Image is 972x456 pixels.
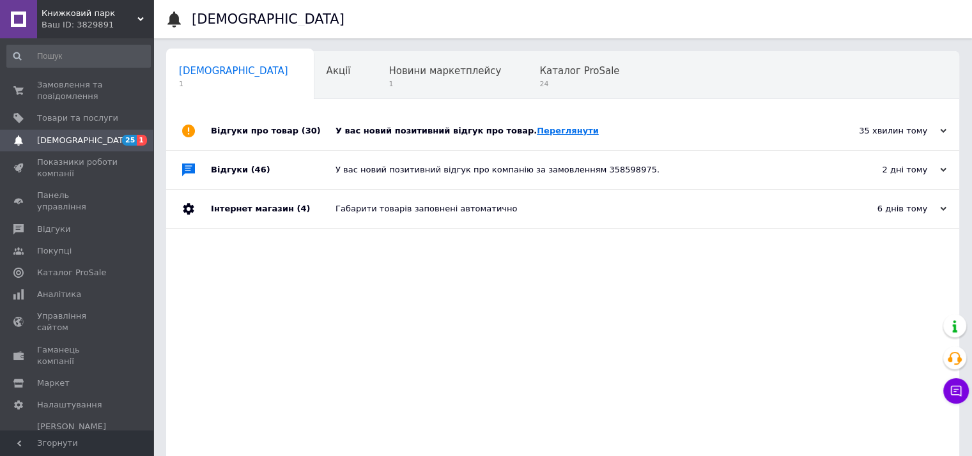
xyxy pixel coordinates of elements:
div: 6 днів тому [819,203,946,215]
span: (30) [302,126,321,135]
span: (46) [251,165,270,174]
span: Новини маркетплейсу [389,65,501,77]
span: Каталог ProSale [37,267,106,278]
span: Каталог ProSale [539,65,619,77]
button: Чат з покупцем [943,378,969,404]
span: Відгуки [37,224,70,235]
div: У вас новий позитивний відгук про компанію за замовленням 358598975. [336,164,819,176]
span: Управління сайтом [37,310,118,333]
span: 1 [137,135,147,146]
span: 25 [122,135,137,146]
div: Відгуки про товар [211,112,336,150]
div: 2 дні тому [819,164,946,176]
span: Товари та послуги [37,112,118,124]
span: [DEMOGRAPHIC_DATA] [37,135,132,146]
span: Гаманець компанії [37,344,118,367]
span: [DEMOGRAPHIC_DATA] [179,65,288,77]
div: 35 хвилин тому [819,125,946,137]
span: 1 [389,79,501,89]
a: Переглянути [537,126,599,135]
span: Маркет [37,377,70,389]
span: 1 [179,79,288,89]
div: У вас новий позитивний відгук про товар. [336,125,819,137]
span: Аналітика [37,289,81,300]
div: Інтернет магазин [211,190,336,228]
div: Відгуки [211,151,336,189]
span: Показники роботи компанії [37,156,118,179]
span: Покупці [37,245,72,257]
div: Ваш ID: 3829891 [42,19,153,31]
input: Пошук [6,45,151,68]
span: Книжковий парк [42,8,137,19]
span: (4) [297,204,310,213]
span: 24 [539,79,619,89]
span: Замовлення та повідомлення [37,79,118,102]
span: Акції [327,65,351,77]
span: [PERSON_NAME] та рахунки [37,421,118,456]
span: Налаштування [37,399,102,411]
h1: [DEMOGRAPHIC_DATA] [192,11,344,27]
div: Габарити товарів заповнені автоматично [336,203,819,215]
span: Панель управління [37,190,118,213]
